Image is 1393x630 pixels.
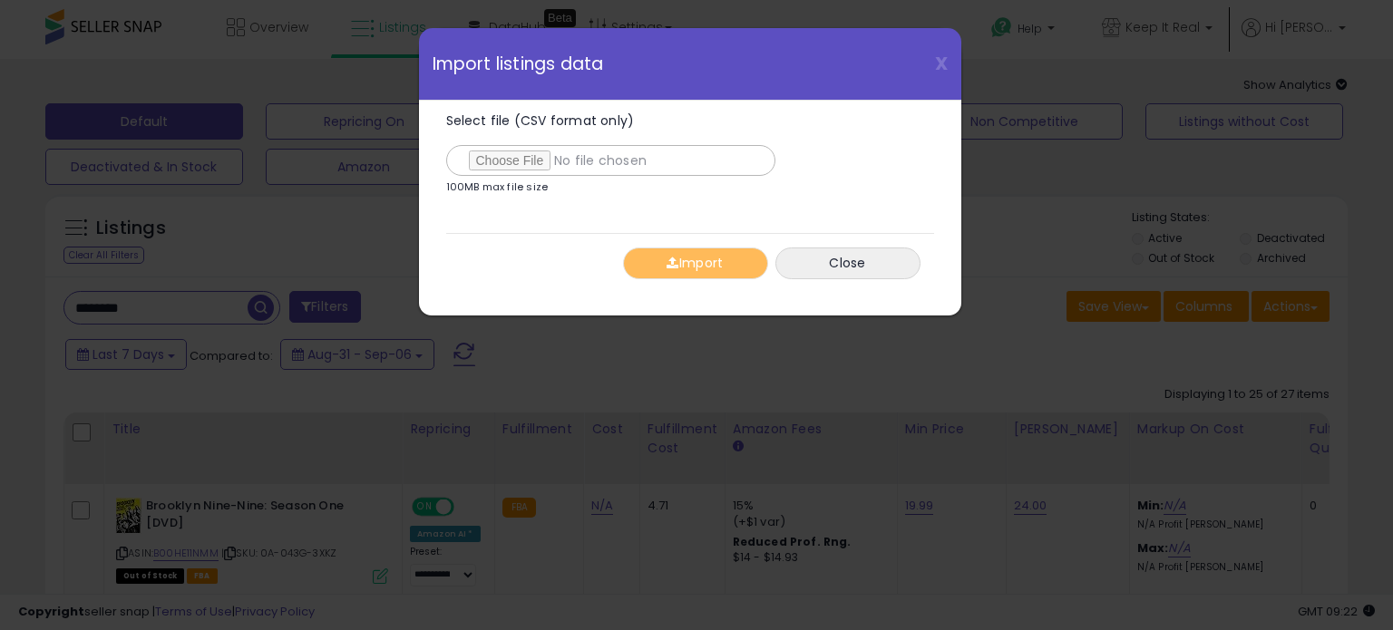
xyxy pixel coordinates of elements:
[775,247,921,279] button: Close
[433,55,604,73] span: Import listings data
[446,182,549,192] p: 100MB max file size
[623,247,768,279] button: Import
[446,111,635,130] span: Select file (CSV format only)
[935,51,948,76] span: X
